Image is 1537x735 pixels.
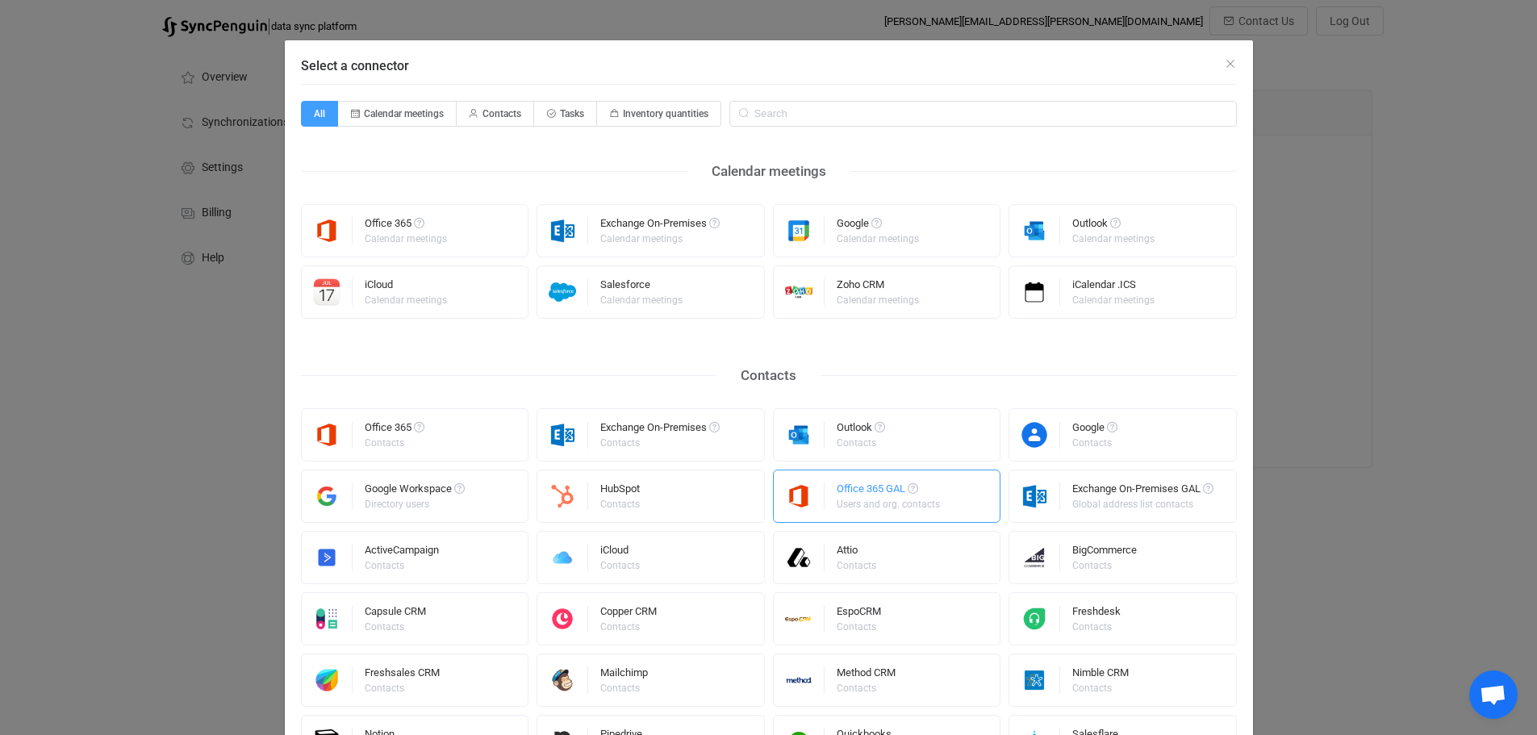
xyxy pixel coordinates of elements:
[837,606,881,622] div: EspoCRM
[1009,605,1060,633] img: freshdesk.png
[1009,666,1060,694] img: nimble.png
[302,666,353,694] img: freshworks.png
[365,234,447,244] div: Calendar meetings
[837,561,876,570] div: Contacts
[600,422,720,438] div: Exchange On-Premises
[1009,421,1060,449] img: google-contacts.png
[1009,544,1060,571] img: big-commerce.png
[600,218,720,234] div: Exchange On-Premises
[837,667,896,683] div: Method CRM
[687,159,850,184] div: Calendar meetings
[600,295,683,305] div: Calendar meetings
[1072,234,1155,244] div: Calendar meetings
[600,622,654,632] div: Contacts
[537,217,588,244] img: exchange.png
[1072,606,1121,622] div: Freshdesk
[365,561,436,570] div: Contacts
[1009,278,1060,306] img: icalendar.png
[537,544,588,571] img: icloud.png
[365,483,465,499] div: Google Workspace
[537,421,588,449] img: exchange.png
[365,422,424,438] div: Office 365
[600,606,657,622] div: Copper CRM
[1009,482,1060,510] img: exchange.png
[600,683,645,693] div: Contacts
[365,622,424,632] div: Contacts
[774,666,825,694] img: methodcrm.png
[774,421,825,449] img: outlook.png
[365,218,449,234] div: Office 365
[600,545,642,561] div: iCloud
[365,438,422,448] div: Contacts
[365,279,449,295] div: iCloud
[1072,438,1115,448] div: Contacts
[302,605,353,633] img: capsule.png
[365,499,462,509] div: Directory users
[1072,545,1137,561] div: BigCommerce
[1224,56,1237,72] button: Close
[600,438,717,448] div: Contacts
[774,217,825,244] img: google.png
[1072,622,1118,632] div: Contacts
[837,234,919,244] div: Calendar meetings
[600,667,648,683] div: Mailchimp
[537,666,588,694] img: mailchimp.png
[600,499,640,509] div: Contacts
[600,483,642,499] div: HubSpot
[837,483,942,499] div: Office 365 GAL
[1072,422,1117,438] div: Google
[1072,499,1211,509] div: Global address list contacts
[1072,483,1213,499] div: Exchange On-Premises GAL
[837,422,885,438] div: Outlook
[729,101,1237,127] input: Search
[302,217,353,244] img: microsoft365.png
[1072,561,1134,570] div: Contacts
[301,58,409,73] span: Select a connector
[302,482,353,510] img: google-workspace.png
[600,279,685,295] div: Salesforce
[600,234,717,244] div: Calendar meetings
[1072,667,1129,683] div: Nimble CRM
[1072,295,1155,305] div: Calendar meetings
[302,421,353,449] img: microsoft365.png
[774,544,825,571] img: attio.png
[1072,279,1157,295] div: iCalendar .ICS
[365,683,437,693] div: Contacts
[1072,218,1157,234] div: Outlook
[302,544,353,571] img: activecampaign.png
[1072,683,1126,693] div: Contacts
[774,605,825,633] img: espo-crm.png
[837,295,919,305] div: Calendar meetings
[1009,217,1060,244] img: outlook.png
[365,295,447,305] div: Calendar meetings
[837,499,940,509] div: Users and org. contacts
[837,279,921,295] div: Zoho CRM
[537,482,588,510] img: hubspot.png
[537,278,588,306] img: salesforce.png
[837,218,921,234] div: Google
[774,482,825,510] img: microsoft365.png
[537,605,588,633] img: copper.png
[716,363,821,388] div: Contacts
[837,545,879,561] div: Attio
[837,438,883,448] div: Contacts
[365,667,440,683] div: Freshsales CRM
[365,545,439,561] div: ActiveCampaign
[1469,670,1518,719] a: Open chat
[302,278,353,306] img: icloud-calendar.png
[365,606,426,622] div: Capsule CRM
[600,561,640,570] div: Contacts
[774,278,825,306] img: zoho-crm.png
[837,622,879,632] div: Contacts
[837,683,893,693] div: Contacts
